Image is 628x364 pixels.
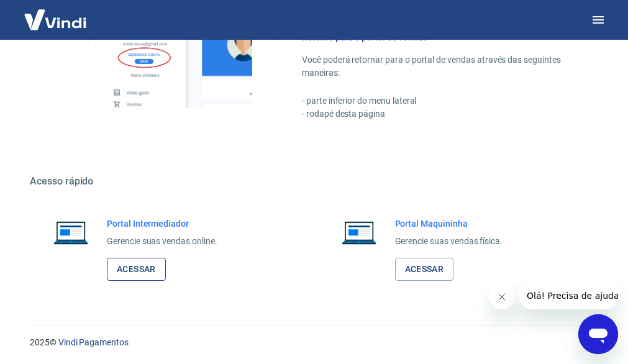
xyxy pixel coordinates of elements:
p: Gerencie suas vendas online. [107,235,217,248]
span: Olá! Precisa de ajuda? [7,9,104,19]
h6: Portal Intermediador [107,217,217,230]
h5: Acesso rápido [30,175,598,188]
a: Acessar [107,258,166,281]
p: 2025 © [30,336,598,349]
p: Você poderá retornar para o portal de vendas através das seguintes maneiras: [302,53,568,80]
img: Imagem de um notebook aberto [45,217,97,247]
img: Vindi [15,1,96,39]
p: Gerencie suas vendas física. [395,235,503,248]
h6: Portal Maquininha [395,217,503,230]
iframe: Botão para abrir a janela de mensagens [578,314,618,354]
a: Vindi Pagamentos [58,337,129,347]
iframe: Mensagem da empresa [519,282,618,309]
iframe: Fechar mensagem [489,284,514,309]
p: - rodapé desta página [302,107,568,121]
p: - parte inferior do menu lateral [302,94,568,107]
a: Acessar [395,258,454,281]
img: Imagem de um notebook aberto [333,217,385,247]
